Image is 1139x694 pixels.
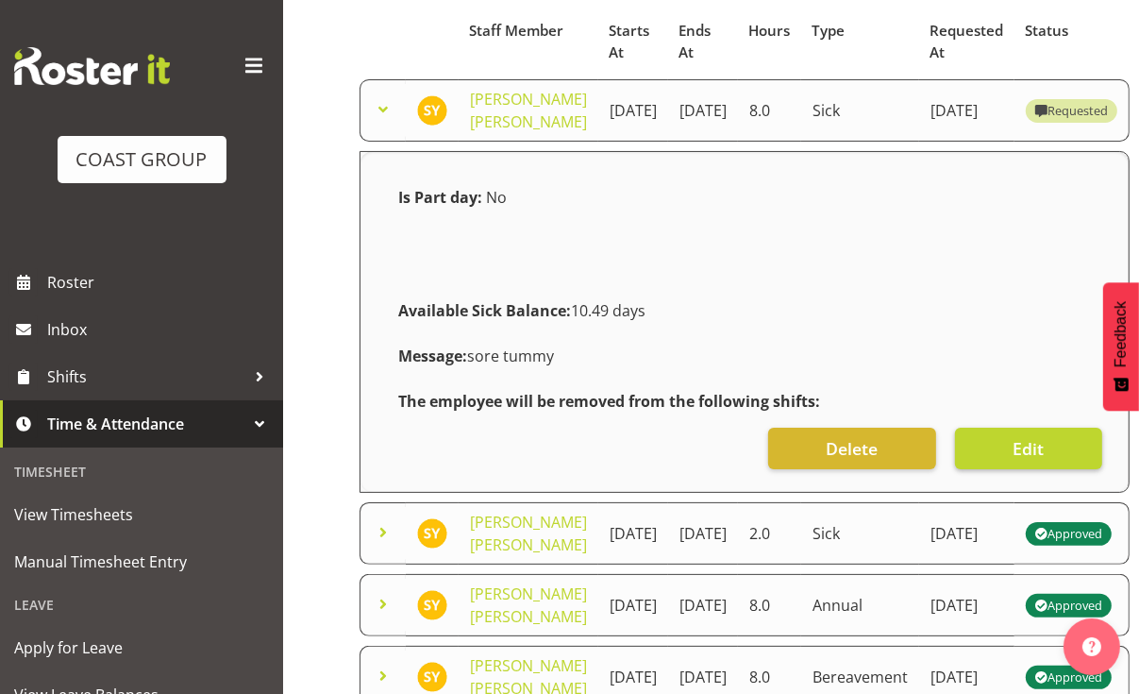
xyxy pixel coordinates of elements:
span: View Timesheets [14,500,269,529]
span: Feedback [1113,301,1130,367]
td: 8.0 [738,574,801,636]
span: Shifts [47,363,245,391]
img: seon-young-belding8911.jpg [417,662,447,692]
a: [PERSON_NAME] [PERSON_NAME] [470,584,587,627]
span: Time & Attendance [47,410,245,438]
span: Ends At [678,20,727,63]
a: [PERSON_NAME] [PERSON_NAME] [470,512,587,555]
span: Staff Member [469,20,563,42]
span: Starts At [609,20,657,63]
img: seon-young-belding8911.jpg [417,590,447,620]
button: Feedback - Show survey [1103,282,1139,411]
span: Roster [47,268,274,296]
div: Leave [5,585,278,624]
span: Edit [1013,436,1045,461]
strong: The employee will be removed from the following shifts: [398,391,820,412]
span: Delete [826,436,878,461]
strong: Is Part day: [398,187,482,208]
div: Approved [1034,666,1102,688]
div: Timesheet [5,452,278,491]
span: Apply for Leave [14,634,269,662]
td: [DATE] [668,574,738,636]
td: [DATE] [598,79,668,142]
td: Annual [801,574,919,636]
button: Delete [768,428,936,469]
img: seon-young-belding8911.jpg [417,95,447,126]
button: Edit [955,428,1102,469]
a: View Timesheets [5,491,278,538]
span: Type [812,20,845,42]
a: Apply for Leave [5,624,278,671]
td: [DATE] [598,502,668,565]
span: Manual Timesheet Entry [14,548,269,576]
div: Requested [1034,99,1108,122]
span: Inbox [47,315,274,344]
img: seon-young-belding8911.jpg [417,518,447,549]
a: [PERSON_NAME] [PERSON_NAME] [470,89,587,132]
div: Approved [1034,594,1102,617]
span: Hours [748,20,790,42]
img: Rosterit website logo [14,47,170,85]
td: Sick [801,79,919,142]
div: 10.49 days [387,288,1102,333]
img: help-xxl-2.png [1082,637,1101,656]
div: COAST GROUP [76,145,208,174]
td: 2.0 [738,502,801,565]
td: [DATE] [919,502,1014,565]
td: [DATE] [598,574,668,636]
td: 8.0 [738,79,801,142]
td: Sick [801,502,919,565]
td: [DATE] [668,79,738,142]
span: Status [1025,20,1068,42]
span: Requested At [930,20,1003,63]
td: [DATE] [668,502,738,565]
a: Manual Timesheet Entry [5,538,278,585]
span: No [486,187,507,208]
strong: Message: [398,346,467,366]
td: [DATE] [919,79,1014,142]
strong: Available Sick Balance: [398,300,571,321]
div: sore tummy [387,333,1102,379]
div: Approved [1034,522,1102,545]
td: [DATE] [919,574,1014,636]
